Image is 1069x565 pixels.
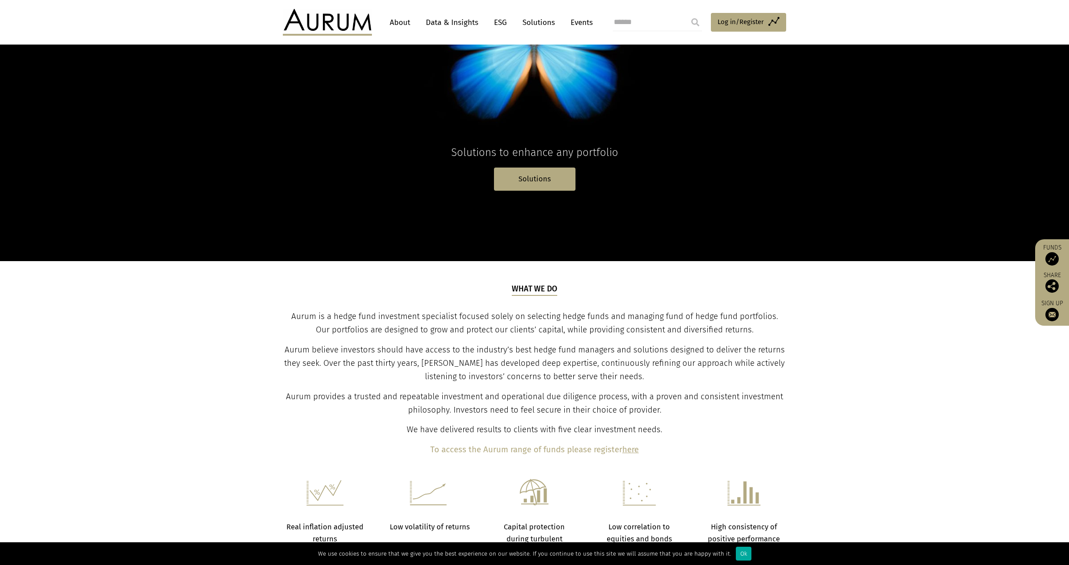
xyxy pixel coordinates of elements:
strong: Real inflation adjusted returns [286,523,363,543]
a: Events [566,14,593,31]
a: ESG [490,14,511,31]
span: Aurum believe investors should have access to the industry’s best hedge fund managers and solutio... [284,345,785,381]
a: Log in/Register [711,13,786,32]
img: Sign up to our newsletter [1045,308,1059,321]
img: Share this post [1045,279,1059,293]
input: Submit [686,13,704,31]
span: Log in/Register [718,16,764,27]
b: To access the Aurum range of funds please register [430,445,622,454]
div: Ok [736,547,751,561]
a: Sign up [1040,299,1065,321]
h5: What we do [512,283,558,296]
strong: Low volatility of returns [390,523,470,531]
a: here [622,445,639,454]
strong: Capital protection during turbulent markets [504,523,565,555]
a: Data & Insights [421,14,483,31]
img: Aurum [283,9,372,36]
a: Funds [1040,244,1065,266]
span: Solutions to enhance any portfolio [451,146,618,159]
a: Solutions [518,14,559,31]
a: About [385,14,415,31]
span: We have delivered results to clients with five clear investment needs. [407,425,662,434]
a: Solutions [494,168,575,190]
div: Share [1040,272,1065,293]
strong: Low correlation to equities and bonds [607,523,672,543]
img: Access Funds [1045,252,1059,266]
span: Aurum is a hedge fund investment specialist focused solely on selecting hedge funds and managing ... [291,311,778,335]
span: Aurum provides a trusted and repeatable investment and operational due diligence process, with a ... [286,392,783,415]
strong: High consistency of positive performance [708,523,780,543]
